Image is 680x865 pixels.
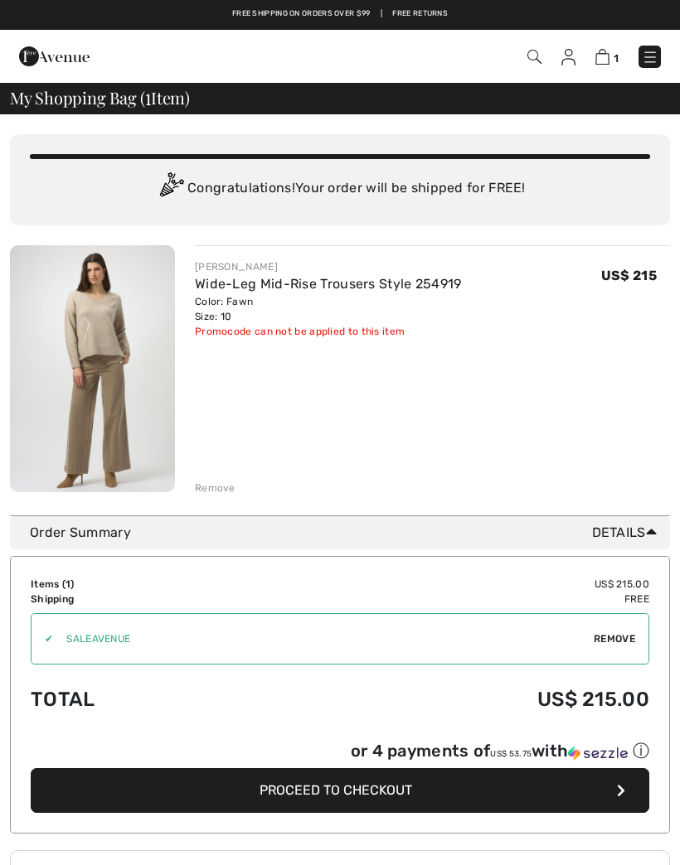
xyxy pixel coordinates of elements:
a: Free shipping on orders over $99 [232,8,371,20]
img: Menu [642,49,658,65]
td: Free [256,592,649,606]
img: Wide-Leg Mid-Rise Trousers Style 254919 [10,245,175,492]
a: Wide-Leg Mid-Rise Trousers Style 254919 [195,276,462,292]
img: Shopping Bag [595,49,610,65]
td: Total [31,671,256,727]
div: or 4 payments of with [351,740,649,762]
div: Remove [195,481,236,495]
img: Sezzle [568,746,628,761]
div: ✔ [32,631,53,646]
img: Search [527,50,542,64]
span: 1 [66,578,70,590]
span: Proceed to Checkout [260,782,412,798]
div: Order Summary [30,523,663,543]
span: 1 [145,85,151,107]
div: [PERSON_NAME] [195,259,462,274]
img: My Info [561,49,576,65]
span: 1 [614,52,619,65]
span: My Shopping Bag ( Item) [10,89,190,106]
span: US$ 215 [601,268,657,283]
img: 1ère Avenue [19,40,90,73]
div: Promocode can not be applied to this item [195,324,462,339]
span: | [381,8,382,20]
div: Congratulations! Your order will be shipped for FREE! [30,172,650,205]
span: Details [592,523,663,543]
div: or 4 payments ofUS$ 53.75withSezzle Click to learn more about Sezzle [31,740,649,768]
td: Shipping [31,592,256,606]
a: 1 [595,46,619,66]
div: Color: Fawn Size: 10 [195,294,462,324]
span: US$ 53.75 [490,749,532,759]
button: Proceed to Checkout [31,768,649,813]
td: US$ 215.00 [256,577,649,592]
a: 1ère Avenue [19,47,90,63]
a: Free Returns [392,8,448,20]
span: Remove [594,631,635,646]
td: US$ 215.00 [256,671,649,727]
td: Items ( ) [31,577,256,592]
input: Promo code [53,614,594,664]
img: Congratulation2.svg [154,172,187,205]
